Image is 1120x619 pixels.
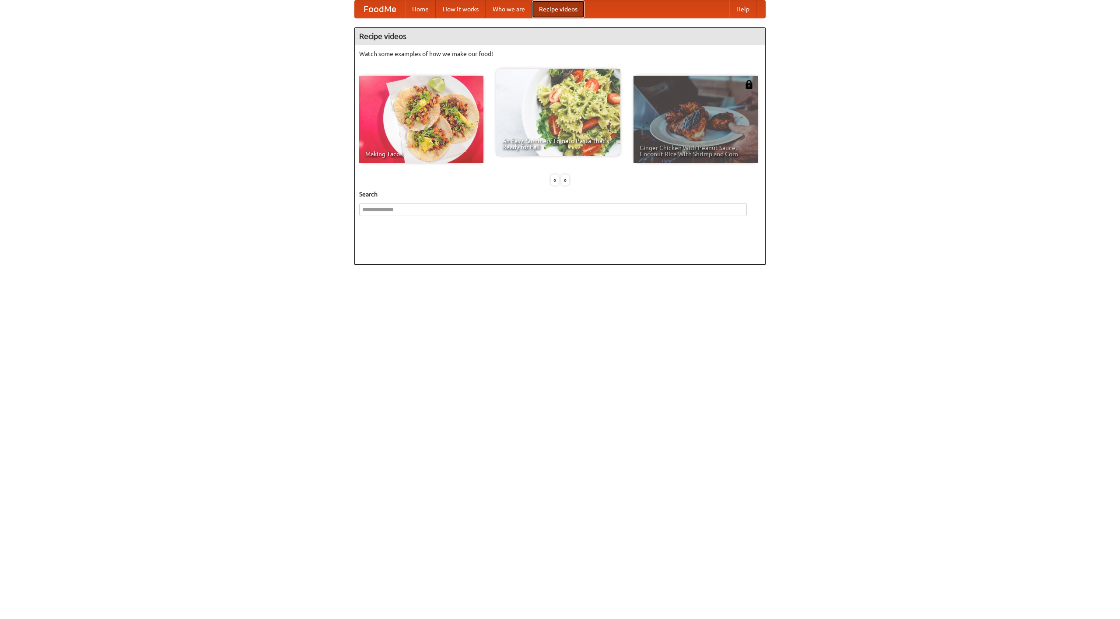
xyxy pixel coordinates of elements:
a: Help [729,0,756,18]
div: » [561,175,569,185]
span: Making Tacos [365,151,477,157]
a: Home [405,0,436,18]
a: FoodMe [355,0,405,18]
a: An Easy, Summery Tomato Pasta That's Ready for Fall [496,69,620,156]
a: Recipe videos [532,0,584,18]
h5: Search [359,190,761,199]
p: Watch some examples of how we make our food! [359,49,761,58]
div: « [551,175,559,185]
a: Making Tacos [359,76,483,163]
img: 483408.png [745,80,753,89]
span: An Easy, Summery Tomato Pasta That's Ready for Fall [502,138,614,150]
h4: Recipe videos [355,28,765,45]
a: How it works [436,0,486,18]
a: Who we are [486,0,532,18]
